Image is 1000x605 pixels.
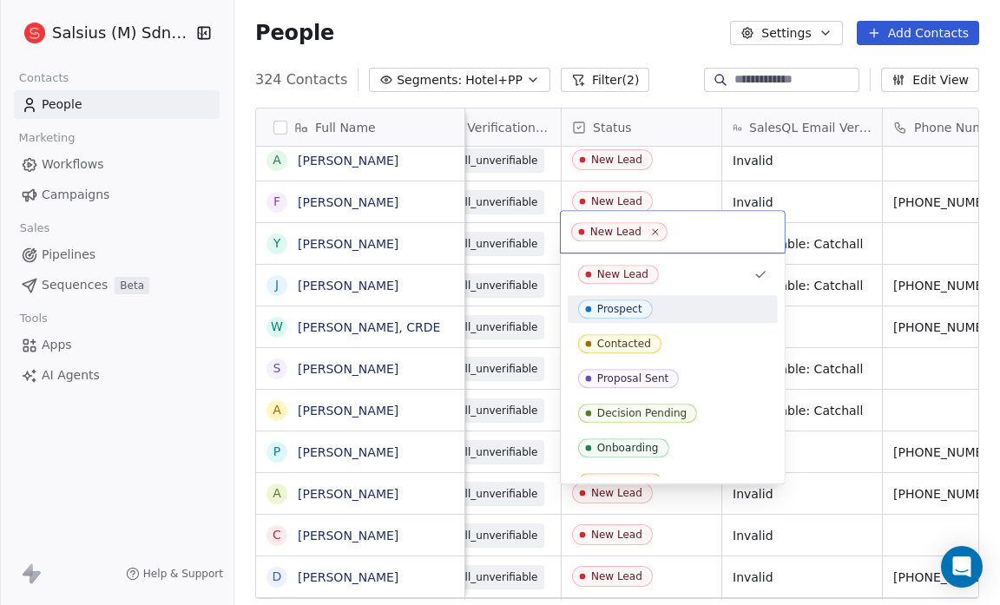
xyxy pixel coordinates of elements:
[597,338,651,350] div: Contacted
[597,268,648,280] div: New Lead
[597,407,687,419] div: Decision Pending
[590,226,641,238] div: New Lead
[597,372,668,385] div: Proposal Sent
[597,442,659,454] div: Onboarding
[597,303,642,315] div: Prospect
[568,260,778,531] div: Suggestions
